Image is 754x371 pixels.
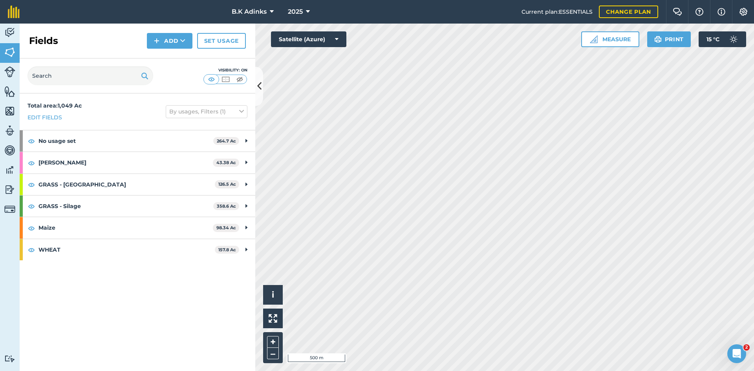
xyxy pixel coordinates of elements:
button: i [263,285,283,305]
button: Print [647,31,691,47]
img: svg+xml;base64,PHN2ZyB4bWxucz0iaHR0cDovL3d3dy53My5vcmcvMjAwMC9zdmciIHdpZHRoPSI1NiIgaGVpZ2h0PSI2MC... [4,46,15,58]
img: svg+xml;base64,PHN2ZyB4bWxucz0iaHR0cDovL3d3dy53My5vcmcvMjAwMC9zdmciIHdpZHRoPSIxOCIgaGVpZ2h0PSIyNC... [28,245,35,254]
img: svg+xml;base64,PHN2ZyB4bWxucz0iaHR0cDovL3d3dy53My5vcmcvMjAwMC9zdmciIHdpZHRoPSIxOCIgaGVpZ2h0PSIyNC... [28,158,35,168]
img: Two speech bubbles overlapping with the left bubble in the forefront [673,8,682,16]
strong: WHEAT [38,239,215,260]
strong: No usage set [38,130,213,152]
img: Four arrows, one pointing top left, one top right, one bottom right and the last bottom left [269,314,277,323]
img: svg+xml;base64,PHN2ZyB4bWxucz0iaHR0cDovL3d3dy53My5vcmcvMjAwMC9zdmciIHdpZHRoPSIxOCIgaGVpZ2h0PSIyNC... [28,136,35,146]
img: svg+xml;base64,PHN2ZyB4bWxucz0iaHR0cDovL3d3dy53My5vcmcvMjAwMC9zdmciIHdpZHRoPSIxOCIgaGVpZ2h0PSIyNC... [28,180,35,189]
img: svg+xml;base64,PD94bWwgdmVyc2lvbj0iMS4wIiBlbmNvZGluZz0idXRmLTgiPz4KPCEtLSBHZW5lcmF0b3I6IEFkb2JlIE... [4,184,15,196]
img: svg+xml;base64,PD94bWwgdmVyc2lvbj0iMS4wIiBlbmNvZGluZz0idXRmLTgiPz4KPCEtLSBHZW5lcmF0b3I6IEFkb2JlIE... [4,27,15,38]
div: Visibility: On [203,67,247,73]
button: – [267,348,279,359]
img: svg+xml;base64,PHN2ZyB4bWxucz0iaHR0cDovL3d3dy53My5vcmcvMjAwMC9zdmciIHdpZHRoPSI1MCIgaGVpZ2h0PSI0MC... [221,75,231,83]
img: svg+xml;base64,PD94bWwgdmVyc2lvbj0iMS4wIiBlbmNvZGluZz0idXRmLTgiPz4KPCEtLSBHZW5lcmF0b3I6IEFkb2JlIE... [4,125,15,137]
input: Search [27,66,153,85]
img: svg+xml;base64,PHN2ZyB4bWxucz0iaHR0cDovL3d3dy53My5vcmcvMjAwMC9zdmciIHdpZHRoPSI1NiIgaGVpZ2h0PSI2MC... [4,86,15,97]
a: Change plan [599,5,658,18]
img: A question mark icon [695,8,704,16]
strong: 358.6 Ac [217,203,236,209]
img: svg+xml;base64,PHN2ZyB4bWxucz0iaHR0cDovL3d3dy53My5vcmcvMjAwMC9zdmciIHdpZHRoPSI1MCIgaGVpZ2h0PSI0MC... [207,75,216,83]
button: Satellite (Azure) [271,31,346,47]
button: 15 °C [699,31,746,47]
span: Current plan : ESSENTIALS [522,7,593,16]
strong: 264.7 Ac [217,138,236,144]
img: svg+xml;base64,PHN2ZyB4bWxucz0iaHR0cDovL3d3dy53My5vcmcvMjAwMC9zdmciIHdpZHRoPSIxOCIgaGVpZ2h0PSIyNC... [28,201,35,211]
strong: Maize [38,217,213,238]
a: Edit fields [27,113,62,122]
div: GRASS - Silage358.6 Ac [20,196,255,217]
img: fieldmargin Logo [8,5,20,18]
div: Maize98.34 Ac [20,217,255,238]
img: svg+xml;base64,PD94bWwgdmVyc2lvbj0iMS4wIiBlbmNvZGluZz0idXRmLTgiPz4KPCEtLSBHZW5lcmF0b3I6IEFkb2JlIE... [4,164,15,176]
div: WHEAT157.8 Ac [20,239,255,260]
span: 15 ° C [706,31,719,47]
button: + [267,336,279,348]
img: Ruler icon [590,35,598,43]
img: svg+xml;base64,PD94bWwgdmVyc2lvbj0iMS4wIiBlbmNvZGluZz0idXRmLTgiPz4KPCEtLSBHZW5lcmF0b3I6IEFkb2JlIE... [726,31,741,47]
strong: 126.5 Ac [218,181,236,187]
img: svg+xml;base64,PD94bWwgdmVyc2lvbj0iMS4wIiBlbmNvZGluZz0idXRmLTgiPz4KPCEtLSBHZW5lcmF0b3I6IEFkb2JlIE... [4,144,15,156]
strong: GRASS - [GEOGRAPHIC_DATA] [38,174,215,195]
img: svg+xml;base64,PD94bWwgdmVyc2lvbj0iMS4wIiBlbmNvZGluZz0idXRmLTgiPz4KPCEtLSBHZW5lcmF0b3I6IEFkb2JlIE... [4,66,15,77]
img: svg+xml;base64,PHN2ZyB4bWxucz0iaHR0cDovL3d3dy53My5vcmcvMjAwMC9zdmciIHdpZHRoPSI1MCIgaGVpZ2h0PSI0MC... [235,75,245,83]
img: svg+xml;base64,PD94bWwgdmVyc2lvbj0iMS4wIiBlbmNvZGluZz0idXRmLTgiPz4KPCEtLSBHZW5lcmF0b3I6IEFkb2JlIE... [4,204,15,215]
img: A cog icon [739,8,748,16]
strong: GRASS - Silage [38,196,213,217]
strong: 157.8 Ac [218,247,236,252]
div: No usage set264.7 Ac [20,130,255,152]
img: svg+xml;base64,PHN2ZyB4bWxucz0iaHR0cDovL3d3dy53My5vcmcvMjAwMC9zdmciIHdpZHRoPSIxNyIgaGVpZ2h0PSIxNy... [717,7,725,16]
img: svg+xml;base64,PHN2ZyB4bWxucz0iaHR0cDovL3d3dy53My5vcmcvMjAwMC9zdmciIHdpZHRoPSIxOCIgaGVpZ2h0PSIyNC... [28,223,35,233]
strong: Total area : 1,049 Ac [27,102,82,109]
span: 2025 [288,7,303,16]
iframe: Intercom live chat [727,344,746,363]
span: B.K Adinks [232,7,267,16]
img: svg+xml;base64,PHN2ZyB4bWxucz0iaHR0cDovL3d3dy53My5vcmcvMjAwMC9zdmciIHdpZHRoPSI1NiIgaGVpZ2h0PSI2MC... [4,105,15,117]
img: svg+xml;base64,PHN2ZyB4bWxucz0iaHR0cDovL3d3dy53My5vcmcvMjAwMC9zdmciIHdpZHRoPSIxOSIgaGVpZ2h0PSIyNC... [654,35,662,44]
button: Add [147,33,192,49]
img: svg+xml;base64,PD94bWwgdmVyc2lvbj0iMS4wIiBlbmNvZGluZz0idXRmLTgiPz4KPCEtLSBHZW5lcmF0b3I6IEFkb2JlIE... [4,355,15,362]
strong: [PERSON_NAME] [38,152,213,173]
div: [PERSON_NAME]43.38 Ac [20,152,255,173]
h2: Fields [29,35,58,47]
strong: 98.34 Ac [216,225,236,230]
button: By usages, Filters (1) [166,105,247,118]
button: Measure [581,31,639,47]
strong: 43.38 Ac [216,160,236,165]
img: svg+xml;base64,PHN2ZyB4bWxucz0iaHR0cDovL3d3dy53My5vcmcvMjAwMC9zdmciIHdpZHRoPSIxNCIgaGVpZ2h0PSIyNC... [154,36,159,46]
div: GRASS - [GEOGRAPHIC_DATA]126.5 Ac [20,174,255,195]
span: i [272,290,274,300]
span: 2 [743,344,750,351]
img: svg+xml;base64,PHN2ZyB4bWxucz0iaHR0cDovL3d3dy53My5vcmcvMjAwMC9zdmciIHdpZHRoPSIxOSIgaGVpZ2h0PSIyNC... [141,71,148,80]
a: Set usage [197,33,246,49]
